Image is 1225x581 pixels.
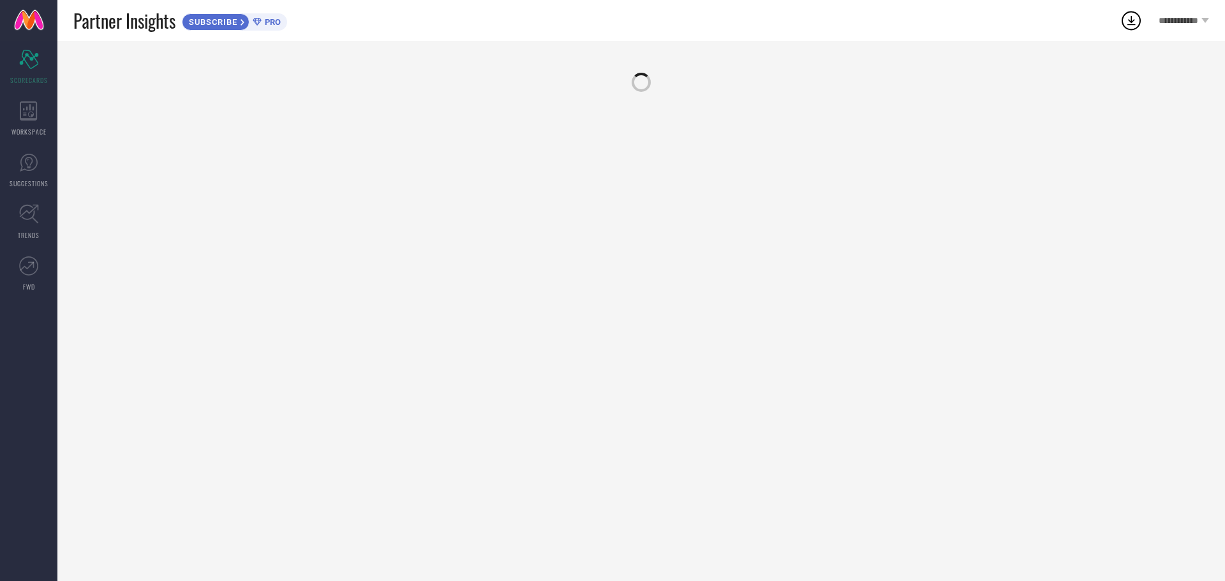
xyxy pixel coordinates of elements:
[73,8,175,34] span: Partner Insights
[1120,9,1143,32] div: Open download list
[182,17,241,27] span: SUBSCRIBE
[262,17,281,27] span: PRO
[23,282,35,291] span: FWD
[18,230,40,240] span: TRENDS
[10,75,48,85] span: SCORECARDS
[182,10,287,31] a: SUBSCRIBEPRO
[10,179,48,188] span: SUGGESTIONS
[11,127,47,136] span: WORKSPACE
